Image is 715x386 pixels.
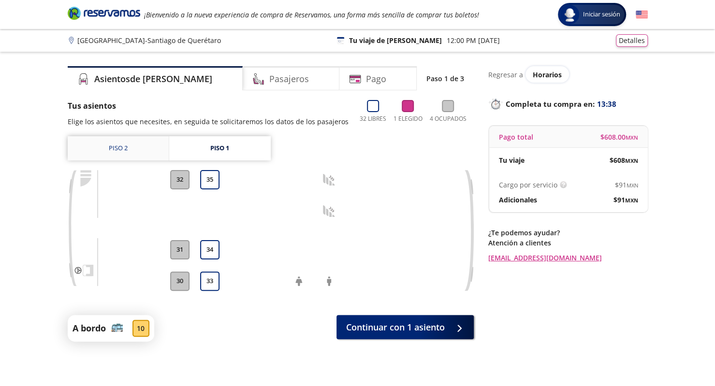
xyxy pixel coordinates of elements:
button: English [636,9,648,21]
span: $ 91 [615,180,638,190]
span: Iniciar sesión [579,10,624,19]
p: Pago total [499,132,533,142]
p: Completa tu compra en : [488,97,648,111]
p: 4 Ocupados [430,114,467,123]
p: A bordo [73,322,106,335]
a: Brand Logo [68,6,140,23]
div: Piso 1 [210,143,229,153]
p: Adicionales [499,195,537,205]
p: Cargo por servicio [499,180,557,190]
p: Tu viaje [499,155,525,165]
span: $ 608.00 [600,132,638,142]
h4: Asientos de [PERSON_NAME] [94,72,212,86]
span: $ 91 [613,195,638,205]
a: Piso 1 [169,136,271,160]
p: ¿Te podemos ayudar? [488,228,648,238]
small: MXN [626,134,638,141]
small: MXN [625,197,638,204]
button: 30 [170,272,190,291]
span: $ 608 [610,155,638,165]
p: Tu viaje de [PERSON_NAME] [349,35,442,45]
div: Regresar a ver horarios [488,66,648,83]
p: Paso 1 de 3 [426,73,464,84]
span: Continuar con 1 asiento [346,321,445,334]
p: 1 Elegido [394,114,423,123]
p: Tus asientos [68,100,349,112]
button: 34 [200,240,219,259]
small: MXN [625,157,638,164]
button: 35 [200,170,219,189]
div: 10 [132,320,149,337]
p: 32 Libres [360,114,386,123]
a: Piso 2 [68,136,169,160]
button: 31 [170,240,190,259]
em: ¡Bienvenido a la nueva experiencia de compra de Reservamos, una forma más sencilla de comprar tus... [144,10,479,19]
span: 13:38 [597,99,616,110]
button: 33 [200,272,219,291]
p: [GEOGRAPHIC_DATA] - Santiago de Querétaro [77,35,221,45]
p: 12:00 PM [DATE] [447,35,500,45]
h4: Pasajeros [269,72,309,86]
button: Detalles [616,34,648,47]
a: [EMAIL_ADDRESS][DOMAIN_NAME] [488,253,648,263]
p: Atención a clientes [488,238,648,248]
i: Brand Logo [68,6,140,20]
button: 32 [170,170,190,189]
p: Elige los asientos que necesites, en seguida te solicitaremos los datos de los pasajeros [68,116,349,127]
button: Continuar con 1 asiento [336,315,474,339]
h4: Pago [366,72,386,86]
p: Regresar a [488,70,523,80]
small: MXN [627,182,638,189]
span: Horarios [533,70,562,79]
